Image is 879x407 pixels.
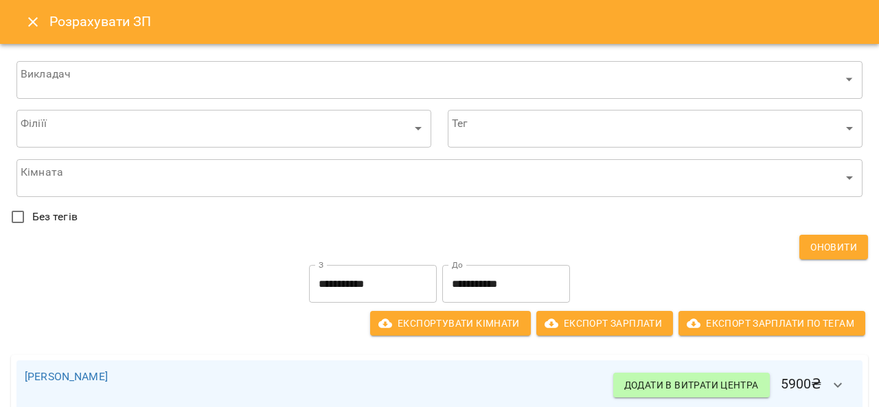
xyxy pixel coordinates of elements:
button: Close [16,5,49,38]
button: Експорт Зарплати [536,311,673,336]
span: Без тегів [32,209,78,225]
div: ​ [16,159,863,197]
span: Експортувати кімнати [381,315,520,332]
a: [PERSON_NAME] [25,370,108,383]
span: Додати в витрати центра [624,377,759,393]
button: Додати в витрати центра [613,373,770,397]
div: ​ [16,110,431,148]
span: Оновити [810,239,857,255]
span: Експорт Зарплати по тегам [689,315,854,332]
div: ​ [16,60,863,99]
h6: 5900 ₴ [613,369,854,402]
button: Оновити [799,235,868,259]
div: ​ [448,110,863,148]
h6: Розрахувати ЗП [49,11,863,32]
button: Експортувати кімнати [370,311,531,336]
span: Експорт Зарплати [547,315,662,332]
button: Експорт Зарплати по тегам [678,311,865,336]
